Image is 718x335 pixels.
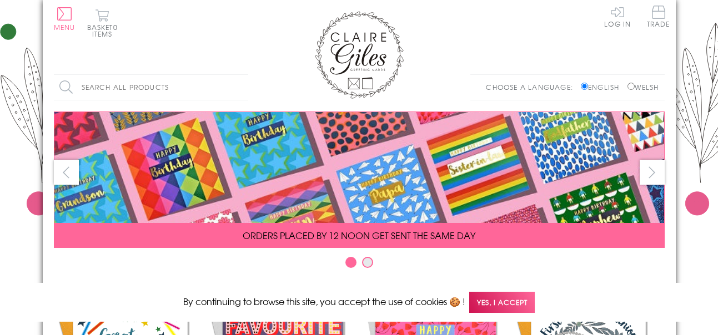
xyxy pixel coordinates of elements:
[581,83,588,90] input: English
[640,160,665,185] button: next
[469,292,535,313] span: Yes, I accept
[243,229,475,242] span: ORDERS PLACED BY 12 NOON GET SENT THE SAME DAY
[54,75,248,100] input: Search all products
[237,75,248,100] input: Search
[345,257,357,268] button: Carousel Page 1 (Current Slide)
[627,83,635,90] input: Welsh
[54,256,665,273] div: Carousel Pagination
[486,82,579,92] p: Choose a language:
[87,9,118,37] button: Basket0 items
[362,257,373,268] button: Carousel Page 2
[647,6,670,27] span: Trade
[627,82,659,92] label: Welsh
[581,82,625,92] label: English
[315,11,404,99] img: Claire Giles Greetings Cards
[54,160,79,185] button: prev
[92,22,118,39] span: 0 items
[647,6,670,29] a: Trade
[54,7,76,31] button: Menu
[604,6,631,27] a: Log In
[54,22,76,32] span: Menu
